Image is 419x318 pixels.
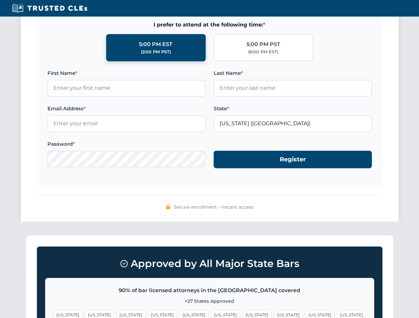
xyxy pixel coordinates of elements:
[214,69,372,77] label: Last Name
[139,40,173,49] div: 5:00 PM EST
[214,80,372,96] input: Enter your last name
[47,21,372,29] span: I prefer to attend at the following time:
[47,69,206,77] label: First Name
[53,286,366,295] p: 90% of bar licensed attorneys in the [GEOGRAPHIC_DATA] covered
[47,140,206,148] label: Password
[45,255,374,273] h3: Approved by All Major State Bars
[248,49,278,55] div: (8:00 PM EST)
[53,297,366,305] p: +27 States Approved
[10,3,89,13] img: Trusted CLEs
[246,40,280,49] div: 5:00 PM PST
[214,115,372,132] input: Florida (FL)
[141,49,171,55] div: (2:00 PM PST)
[214,151,372,168] button: Register
[47,115,206,132] input: Enter your email
[47,80,206,96] input: Enter your first name
[174,203,254,211] span: Secure enrollment • Instant access
[214,105,372,113] label: State
[47,105,206,113] label: Email Address
[166,204,171,209] img: 🔒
